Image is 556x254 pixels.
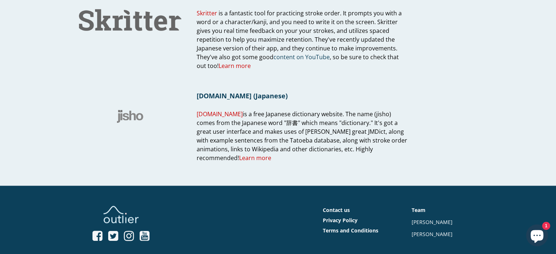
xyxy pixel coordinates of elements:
[412,231,453,238] a: [PERSON_NAME]
[323,206,350,213] a: Contact us
[197,110,243,118] a: [DOMAIN_NAME]
[323,217,358,224] a: Privacy Policy
[273,53,330,61] a: content on YouTube
[524,224,550,248] inbox-online-store-chat: Shopify online store chat
[219,62,251,70] span: Learn more
[412,206,425,213] a: Team
[197,91,409,100] h1: [DOMAIN_NAME] (Japanese)
[197,9,402,70] span: is a fantastic tool for practicing stroke order. It prompts you with a word or a character/kanji,...
[197,110,407,162] span: is a free Japanese dictionary website. The name (jisho) comes from the Japanese word "辞書" which m...
[239,154,271,162] a: Learn more
[323,227,378,234] a: Terms and Conditions
[412,219,453,225] a: [PERSON_NAME]
[197,9,217,18] a: Skritter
